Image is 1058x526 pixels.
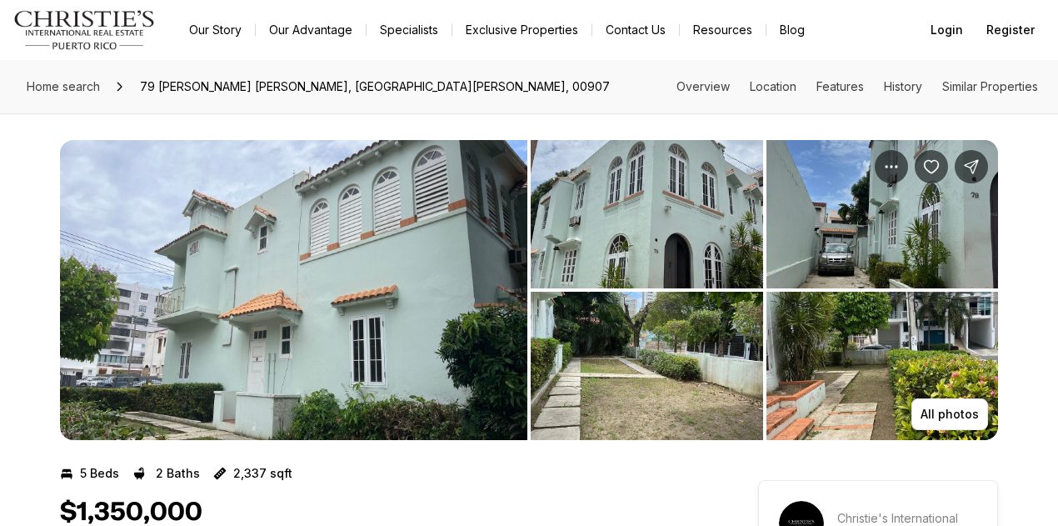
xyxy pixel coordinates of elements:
button: View image gallery [766,140,999,288]
p: All photos [921,408,979,421]
button: View image gallery [531,140,763,288]
a: Skip to: Location [750,79,796,93]
a: Skip to: Overview [676,79,730,93]
button: Contact Us [592,18,679,42]
div: Listing Photos [60,140,998,440]
li: 1 of 6 [60,140,527,440]
a: Skip to: Features [816,79,864,93]
a: Resources [680,18,766,42]
a: Skip to: History [884,79,922,93]
span: 79 [PERSON_NAME] [PERSON_NAME], [GEOGRAPHIC_DATA][PERSON_NAME], 00907 [133,73,616,100]
button: Property options [875,150,908,183]
a: Specialists [367,18,452,42]
p: 2,337 sqft [233,467,292,480]
button: View image gallery [766,292,999,440]
a: Our Story [176,18,255,42]
button: Login [921,13,973,47]
span: Login [931,23,963,37]
button: View image gallery [531,292,763,440]
a: Our Advantage [256,18,366,42]
button: Save Property: 79 MANUEL RODRIGUEZ SERRA [915,150,948,183]
img: logo [13,10,156,50]
p: 5 Beds [80,467,119,480]
li: 2 of 6 [531,140,998,440]
a: Blog [766,18,818,42]
span: Register [986,23,1035,37]
a: Home search [20,73,107,100]
button: 2 Baths [132,460,200,487]
nav: Page section menu [676,80,1038,93]
a: Skip to: Similar Properties [942,79,1038,93]
a: Exclusive Properties [452,18,591,42]
p: 2 Baths [156,467,200,480]
span: Home search [27,79,100,93]
button: View image gallery [60,140,527,440]
button: Share Property: 79 MANUEL RODRIGUEZ SERRA [955,150,988,183]
button: Register [976,13,1045,47]
button: All photos [911,398,988,430]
